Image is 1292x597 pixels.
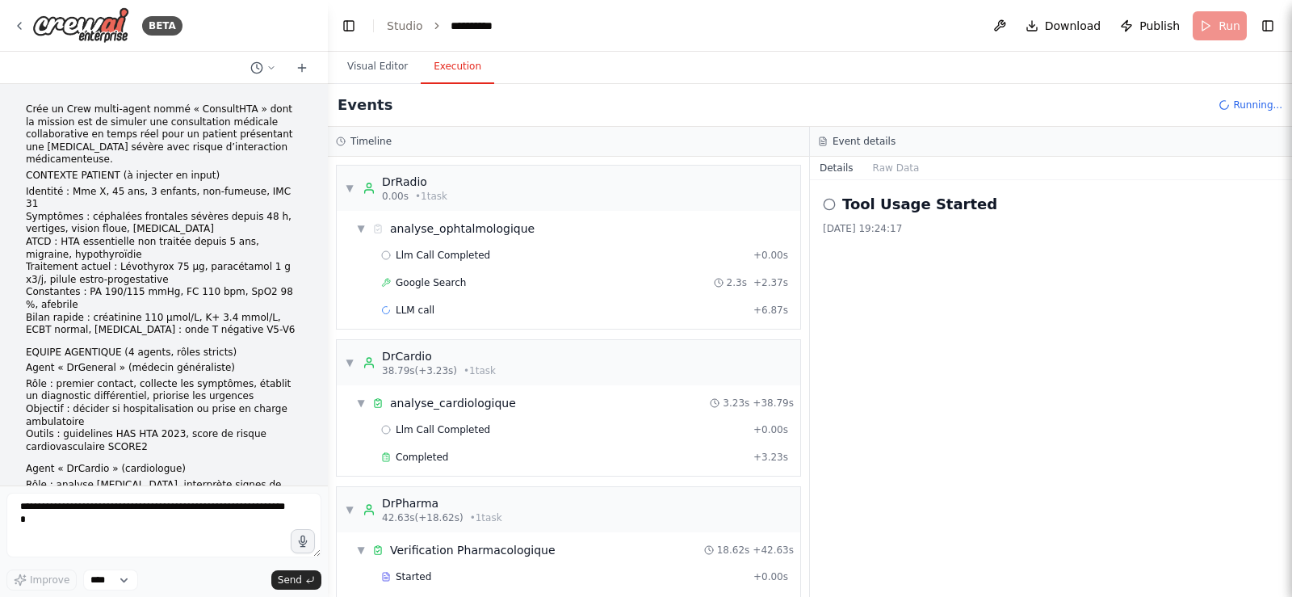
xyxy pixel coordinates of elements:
[382,495,502,511] div: DrPharma
[390,395,516,411] div: analyse_cardiologique
[753,304,788,317] span: + 6.87s
[1045,18,1101,34] span: Download
[26,362,302,375] p: Agent « DrGeneral » (médecin généraliste)
[723,397,749,410] span: 3.23s
[6,570,77,591] button: Improve
[727,276,747,289] span: 2.3s
[415,190,447,203] span: • 1 task
[470,511,502,524] span: • 1 task
[753,423,788,436] span: + 0.00s
[863,157,929,179] button: Raw Data
[396,304,434,317] span: LLM call
[334,50,421,84] button: Visual Editor
[26,312,302,337] li: Bilan rapide : créatinine 110 µmol/L, K+ 3.4 mmol/L, ECBT normal, [MEDICAL_DATA] : onde T négativ...
[842,193,997,216] h2: Tool Usage Started
[753,570,788,583] span: + 0.00s
[26,463,302,476] p: Agent « DrCardio » (cardiologue)
[396,276,466,289] span: Google Search
[1256,15,1279,37] button: Show right sidebar
[396,249,490,262] span: Llm Call Completed
[26,170,302,183] p: CONTEXTE PATIENT (à injecter en input)
[382,174,447,190] div: DrRadio
[717,544,750,557] span: 18.62s
[1019,11,1108,40] button: Download
[356,397,366,410] span: ▼
[350,135,392,148] h3: Timeline
[1139,18,1180,34] span: Publish
[271,570,321,590] button: Send
[30,574,69,586] span: Improve
[382,348,496,364] div: DrCardio
[390,221,535,237] div: analyse_ophtalmologique
[26,403,302,428] li: Objectif : décider si hospitalisation ou prise en charge ambulatoire
[26,428,302,453] li: Outils : guidelines HAS HTA 2023, score de risque cardiovasculaire SCORE2
[345,503,354,516] span: ▼
[32,7,129,44] img: Logo
[833,135,896,148] h3: Event details
[26,286,302,311] li: Constantes : PA 190/115 mmHg, FC 110 bpm, SpO2 98 %, afebrile
[356,544,366,557] span: ▼
[142,16,182,36] div: BETA
[464,364,496,377] span: • 1 task
[244,58,283,78] button: Switch to previous chat
[338,15,360,37] button: Hide left sidebar
[396,423,490,436] span: Llm Call Completed
[382,364,457,377] span: 38.79s (+3.23s)
[753,544,794,557] span: + 42.63s
[753,249,788,262] span: + 0.00s
[753,276,788,289] span: + 2.37s
[753,397,794,410] span: + 38.79s
[382,511,464,524] span: 42.63s (+18.62s)
[26,236,302,261] li: ATCD : HTA essentielle non traitée depuis 5 ans, migraine, hypothyroïdie
[291,529,315,553] button: Click to speak your automation idea
[421,50,494,84] button: Execution
[396,570,431,583] span: Started
[26,479,302,517] li: Rôle : analyse [MEDICAL_DATA], interprète signes de souffrance VG, valide cible TA, choisit class...
[387,18,493,34] nav: breadcrumb
[338,94,392,116] h2: Events
[26,378,302,403] li: Rôle : premier contact, collecte les symptômes, établit un diagnostic différentiel, priorise les ...
[753,451,788,464] span: + 3.23s
[26,211,302,236] li: Symptômes : céphalées frontales sévères depuis 48 h, vertiges, vision floue, [MEDICAL_DATA]
[26,103,302,166] p: Crée un Crew multi-agent nommé « ConsultHTA » dont la mission est de simuler une consultation méd...
[390,542,556,558] div: Verification Pharmacologique
[345,356,354,369] span: ▼
[278,574,302,586] span: Send
[1233,99,1282,111] span: Running...
[396,451,448,464] span: Completed
[289,58,315,78] button: Start a new chat
[26,347,302,359] p: EQUIPE AGENTIQUE (4 agents, rôles stricts)
[387,19,423,32] a: Studio
[810,157,863,179] button: Details
[823,222,1279,235] div: [DATE] 19:24:17
[1114,11,1186,40] button: Publish
[26,186,302,211] li: Identité : Mme X, 45 ans, 3 enfants, non-fumeuse, IMC 31
[356,222,366,235] span: ▼
[382,190,409,203] span: 0.00s
[26,261,302,286] li: Traitement actuel : Lévothyrox 75 µg, paracétamol 1 g x3/j, pilule estro-progestative
[345,182,354,195] span: ▼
